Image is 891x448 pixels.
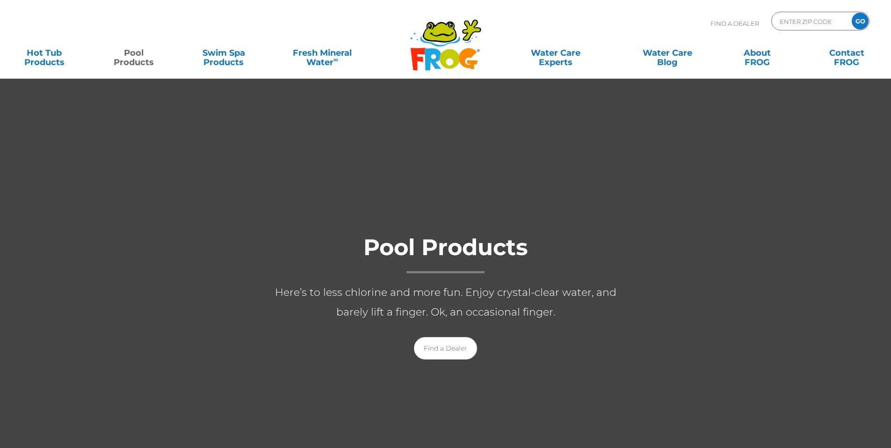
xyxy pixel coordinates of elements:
[333,56,338,63] sup: ∞
[632,44,702,62] a: Water CareBlog
[414,337,477,360] a: Find a Dealer
[852,13,869,29] input: GO
[259,283,633,322] p: Here’s to less chlorine and more fun. Enjoy crystal-clear water, and barely lift a finger. Ok, an...
[259,235,633,273] h1: Pool Products
[722,44,792,62] a: AboutFROG
[499,44,612,62] a: Water CareExperts
[9,44,79,62] a: Hot TubProducts
[189,44,259,62] a: Swim SpaProducts
[710,12,759,35] p: Find A Dealer
[812,44,882,62] a: ContactFROG
[779,15,842,28] input: Zip Code Form
[99,44,169,62] a: PoolProducts
[278,44,366,62] a: Fresh MineralWater∞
